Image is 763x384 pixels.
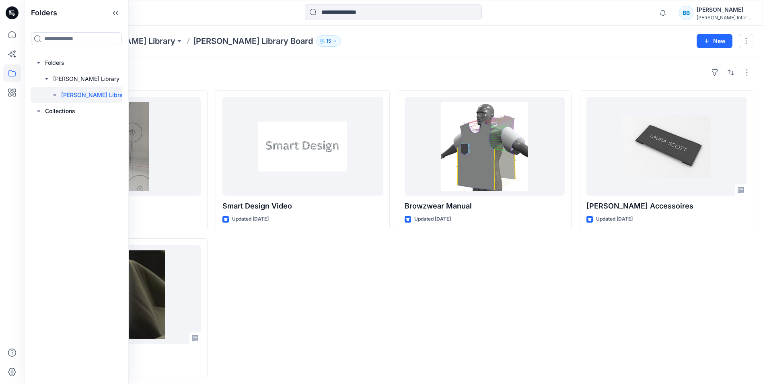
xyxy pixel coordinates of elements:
[697,5,753,14] div: [PERSON_NAME]
[586,200,747,212] p: [PERSON_NAME] Accessoires
[326,37,331,45] p: 15
[61,90,145,100] p: [PERSON_NAME] Library Board
[405,97,565,196] a: Browzwear Manual
[697,14,753,21] div: [PERSON_NAME] International
[679,6,693,20] div: BB
[45,106,75,116] p: Collections
[596,215,633,223] p: Updated [DATE]
[405,200,565,212] p: Browzwear Manual
[232,215,269,223] p: Updated [DATE]
[222,97,383,196] a: Smart Design Video
[316,35,341,47] button: 15
[193,35,313,47] p: [PERSON_NAME] Library Board
[697,34,732,48] button: New
[586,97,747,196] a: Otto Accessoires
[222,200,383,212] p: Smart Design Video
[414,215,451,223] p: Updated [DATE]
